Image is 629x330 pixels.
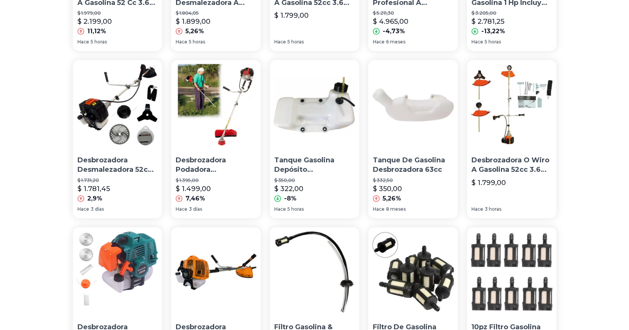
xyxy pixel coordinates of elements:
[274,156,355,174] p: Tanque Gasolina Depósito Desbrozadora 52cc. V&d
[373,156,453,174] p: Tanque De Gasolina Desbrozadora 63cc
[189,39,205,45] span: 5 horas
[383,194,401,203] p: 5,26%
[386,39,405,45] span: 6 meses
[368,60,458,218] a: Tanque De Gasolina Desbrozadora 63ccTanque De Gasolina Desbrozadora 63cc$ 332,50$ 350,005,26%Hace...
[87,194,102,203] p: 2,9%
[467,60,556,150] img: Desbrozadora O Wiro A Gasolina 52cc 3.6 Hp Columbia Cubr52-1
[386,206,406,212] span: 8 meses
[485,39,501,45] span: 5 horas
[185,27,204,36] p: 5,26%
[176,206,187,212] span: Hace
[176,16,210,27] p: $ 1.899,00
[176,177,256,184] p: $ 1.395,00
[368,227,458,317] img: Filtro De Gasolina Para Fumigadora Desbrozadora 10 Pz
[471,39,483,45] span: Hace
[176,156,256,174] p: Desbrozadora Podadora Desmalezadora Gasolina 52cc
[77,206,89,212] span: Hace
[176,39,187,45] span: Hace
[471,206,483,212] span: Hace
[284,194,297,203] p: -8%
[270,60,359,218] a: Tanque Gasolina Depósito Desbrozadora 52cc. V&dTanque Gasolina Depósito Desbrozadora 52cc. V&d$ 3...
[467,227,556,317] img: 10pz Filtro Gasolina Universal Desbrozador Motosierra Raosa
[91,206,104,212] span: 3 días
[270,60,359,150] img: Tanque Gasolina Depósito Desbrozadora 52cc. V&d
[373,16,408,27] p: $ 4.965,00
[471,10,552,16] p: $ 3.205,00
[471,156,552,174] p: Desbrozadora O Wiro A Gasolina 52cc 3.6 Hp Columbia Cubr52-1
[373,206,385,212] span: Hace
[481,27,505,36] p: -13,22%
[176,10,256,16] p: $ 1.804,05
[87,27,106,36] p: 11,12%
[373,177,453,184] p: $ 332,50
[171,60,261,218] a: Desbrozadora Podadora Desmalezadora Gasolina 52cc Desbrozadora Podadora Desmalezadora Gasolina 52...
[274,206,286,212] span: Hace
[77,16,112,27] p: $ 2.199,00
[287,206,304,212] span: 5 horas
[185,194,205,203] p: 7,46%
[373,10,453,16] p: $ 5.211,30
[274,177,355,184] p: $ 350,00
[171,60,261,150] img: Desbrozadora Podadora Desmalezadora Gasolina 52cc
[91,39,107,45] span: 5 horas
[77,184,110,194] p: $ 1.781,45
[383,27,405,36] p: -4,73%
[77,177,158,184] p: $ 1.731,20
[176,184,211,194] p: $ 1.499,00
[373,184,402,194] p: $ 350,00
[73,60,162,150] img: Desbrozadora Desmalezadora 52cc A Gasolina Takashi 2.5hp
[467,60,556,218] a: Desbrozadora O Wiro A Gasolina 52cc 3.6 Hp Columbia Cubr52-1Desbrozadora O Wiro A Gasolina 52cc 3...
[73,60,162,218] a: Desbrozadora Desmalezadora 52cc A Gasolina Takashi 2.5hp Desbrozadora Desmalezadora 52cc A [PERSO...
[77,156,158,174] p: Desbrozadora Desmalezadora 52cc A [PERSON_NAME] 2.5hp
[77,10,158,16] p: $ 1.979,00
[274,39,286,45] span: Hace
[274,10,309,21] p: $ 1.799,00
[77,39,89,45] span: Hace
[189,206,202,212] span: 3 días
[171,227,261,317] img: Desbrozadora Podadora Power Gasolina
[287,39,304,45] span: 5 horas
[485,206,501,212] span: 3 horas
[368,60,458,150] img: Tanque De Gasolina Desbrozadora 63cc
[471,177,506,188] p: $ 1.799,00
[73,227,162,317] img: Desbrozadora Gasolina Cuerpo Principal De La Desbrozadora
[373,39,385,45] span: Hace
[274,184,303,194] p: $ 322,00
[270,227,359,317] img: Filtro Gasolina & Manguera Para Desbrozadora Y Motosierra
[471,16,504,27] p: $ 2.781,25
